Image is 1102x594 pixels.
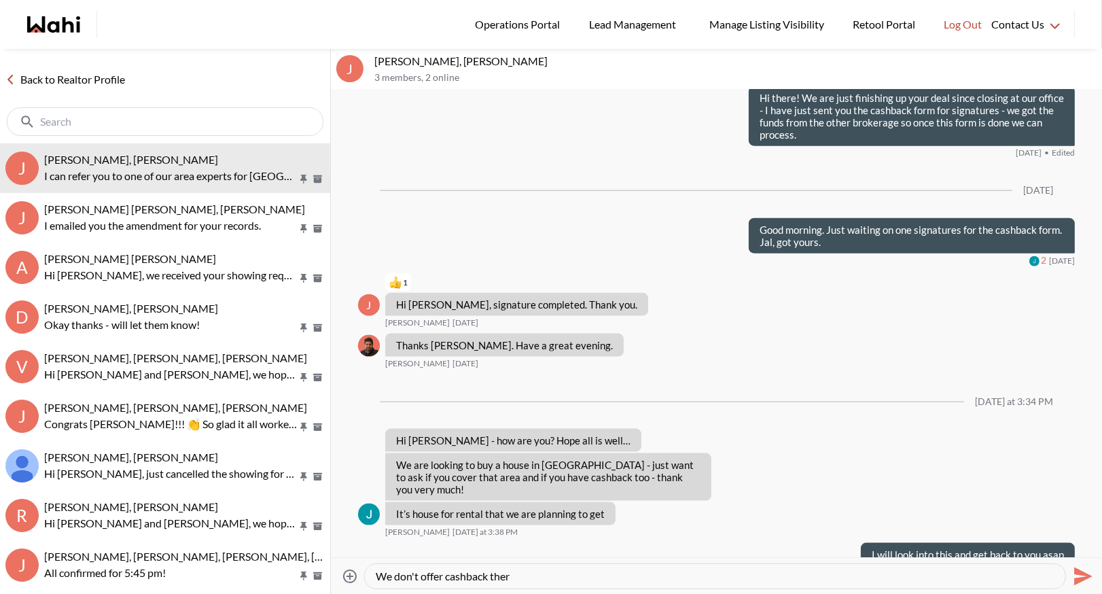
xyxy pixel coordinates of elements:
time: 2025-06-10T14:40:29.134Z [1049,256,1075,266]
div: [DATE] at 3:34 PM [975,396,1053,408]
button: Pin [298,173,310,185]
img: D [5,449,39,483]
button: Pin [298,372,310,383]
time: 2025-09-10T19:38:51.722Z [452,527,518,538]
button: Archive [310,372,325,383]
div: Jal Leonor [358,504,380,525]
button: Pin [298,322,310,334]
p: Hi [PERSON_NAME] and [PERSON_NAME], we hope you enjoyed your showings! Did the properties meet yo... [44,515,298,531]
div: J [5,152,39,185]
button: Reactions: like [389,277,408,288]
div: Reaction list [385,272,654,294]
div: A [5,251,39,284]
time: 2025-06-11T00:39:49.367Z [452,317,478,328]
div: J [358,294,380,316]
time: 2025-06-10T01:40:42.243Z [1016,147,1042,158]
p: Thanks [PERSON_NAME]. Have a great evening. [396,339,613,351]
span: 1 [403,277,408,288]
img: J [1029,256,1039,266]
button: Archive [310,322,325,334]
div: V [5,350,39,383]
span: Retool Portal [853,16,919,33]
p: Hi [PERSON_NAME] - how are you? Hope all is well… [396,434,630,447]
div: Dileep K, Barb [5,449,39,483]
button: Archive [310,521,325,532]
span: Log Out [944,16,982,33]
span: Lead Management [589,16,681,33]
p: It’s house for rental that we are planning to get [396,508,605,520]
div: J [5,201,39,234]
span: [PERSON_NAME] [385,358,450,369]
span: [PERSON_NAME], [PERSON_NAME] [44,451,218,464]
div: J [336,55,363,82]
span: [PERSON_NAME], [PERSON_NAME] [44,302,218,315]
p: Hi [PERSON_NAME], signature completed. Thank you. [396,298,637,311]
button: Archive [310,173,325,185]
span: [PERSON_NAME], [PERSON_NAME] [44,153,218,166]
input: Search [40,115,293,128]
img: F [358,335,380,357]
button: Pin [298,521,310,532]
p: Hi [PERSON_NAME], just cancelled the showing for [DATE] as requested. Totally understand and just... [44,466,298,482]
div: Faraz Azam [358,335,380,357]
button: Send [1066,561,1097,591]
p: Okay thanks - will let them know! [44,317,298,333]
button: Archive [310,570,325,582]
p: [PERSON_NAME], [PERSON_NAME] [374,54,1097,68]
span: [PERSON_NAME], [PERSON_NAME] [44,500,218,513]
div: [DATE] [1023,185,1053,196]
button: Archive [310,273,325,284]
button: Archive [310,421,325,433]
div: J [5,548,39,582]
p: We are looking to buy a house in [GEOGRAPHIC_DATA] - just want to ask if you cover that area and ... [396,459,700,495]
button: Archive [310,223,325,234]
span: 2 [1041,255,1046,266]
button: Pin [298,223,310,234]
button: Archive [310,471,325,483]
span: [PERSON_NAME], [PERSON_NAME], [PERSON_NAME] [44,351,307,364]
span: Operations Portal [475,16,565,33]
button: Pin [298,471,310,483]
button: Pin [298,421,310,433]
p: Congrats [PERSON_NAME]!!! 👏 So glad it all worked out. Enjoy your new home. [44,416,298,432]
div: J [5,400,39,433]
div: D [5,300,39,334]
div: R [5,499,39,532]
button: Pin [298,273,310,284]
span: [PERSON_NAME] [385,527,450,538]
p: All confirmed for 5:45 pm! [44,565,298,581]
img: J [358,504,380,525]
span: [PERSON_NAME] [PERSON_NAME], [PERSON_NAME] [44,203,305,215]
span: Edited [1044,147,1075,158]
button: Pin [298,570,310,582]
p: Good morning. Just waiting on one signatures for the cashback form. Jal, got yours. [760,224,1064,248]
span: [PERSON_NAME] [385,317,450,328]
p: I will look into this and get back to you asap [872,548,1064,561]
p: Hi [PERSON_NAME] and [PERSON_NAME], we hope you enjoyed your showings! Did the properties meet yo... [44,366,298,383]
p: I emailed you the amendment for your records. [44,217,298,234]
p: I can refer you to one of our area experts for [GEOGRAPHIC_DATA] [44,168,298,184]
span: Manage Listing Visibility [705,16,828,33]
div: Jal Leonor [1029,256,1039,266]
textarea: Type your message [376,570,1054,583]
span: [PERSON_NAME], [PERSON_NAME], [PERSON_NAME], [PERSON_NAME], [PERSON_NAME] [44,550,485,563]
p: Hi [PERSON_NAME], we received your showing requests - exciting 🎉 . We will be in touch shortly. [44,267,298,283]
span: [PERSON_NAME], [PERSON_NAME], [PERSON_NAME] [44,401,307,414]
span: [PERSON_NAME] [PERSON_NAME] [44,252,216,265]
time: 2025-06-11T01:18:52.113Z [452,358,478,369]
a: Wahi homepage [27,16,80,33]
p: Hi there! We are just finishing up your deal since closing at our office - I have just sent you t... [760,92,1064,141]
p: 3 members , 2 online [374,72,1097,84]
